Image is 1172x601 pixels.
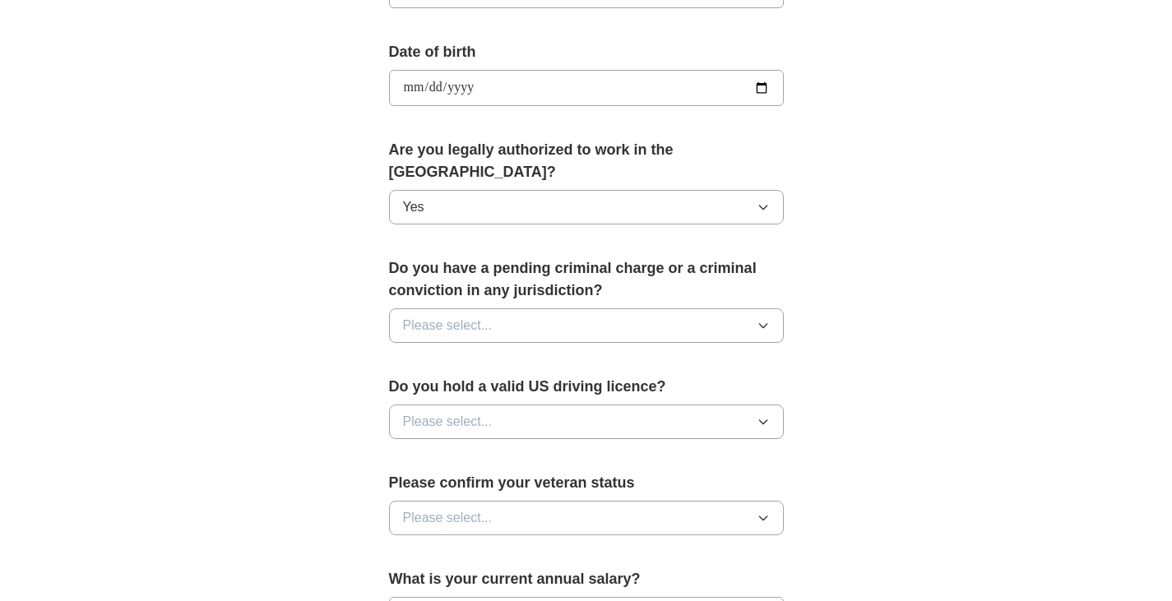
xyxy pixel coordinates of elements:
[403,508,493,528] span: Please select...
[389,190,784,224] button: Yes
[389,41,784,63] label: Date of birth
[389,568,784,590] label: What is your current annual salary?
[389,376,784,398] label: Do you hold a valid US driving licence?
[389,139,784,183] label: Are you legally authorized to work in the [GEOGRAPHIC_DATA]?
[389,405,784,439] button: Please select...
[403,412,493,432] span: Please select...
[403,316,493,335] span: Please select...
[403,197,424,217] span: Yes
[389,257,784,302] label: Do you have a pending criminal charge or a criminal conviction in any jurisdiction?
[389,472,784,494] label: Please confirm your veteran status
[389,501,784,535] button: Please select...
[389,308,784,343] button: Please select...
